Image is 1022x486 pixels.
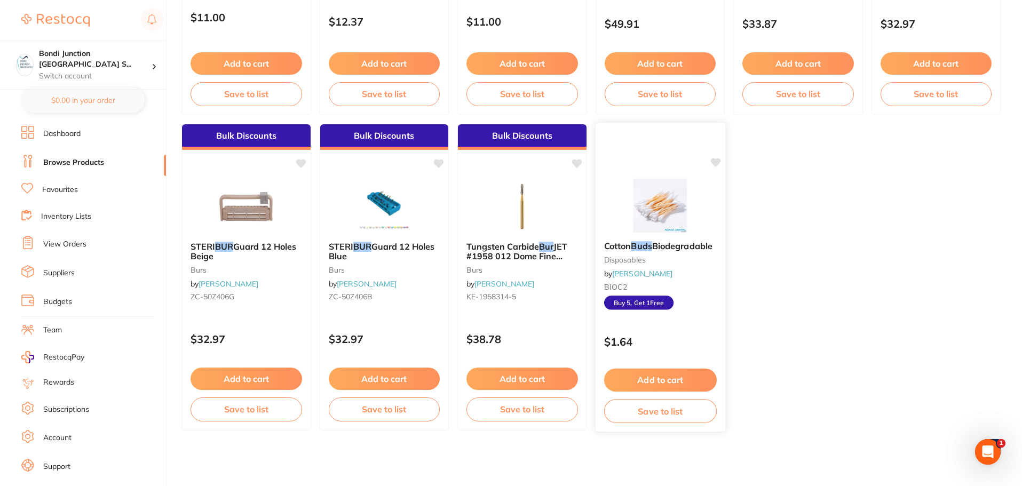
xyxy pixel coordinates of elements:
small: burs [466,266,578,274]
button: Add to cart [742,52,854,75]
em: BUR [215,241,233,252]
b: STERI BUR Guard 12 Holes Beige [191,242,302,261]
a: Budgets [43,297,72,307]
a: Rewards [43,377,74,388]
img: Restocq Logo [21,14,90,27]
p: $32.97 [881,18,992,30]
div: Bulk Discounts [458,124,587,150]
a: View Orders [43,239,86,250]
p: $12.37 [329,15,440,28]
a: Suppliers [43,268,75,278]
a: 1 [984,437,1001,458]
span: by [329,279,397,289]
small: burs [191,266,302,274]
span: by [191,279,258,289]
a: [PERSON_NAME] [199,279,258,289]
a: Restocq Logo [21,8,90,33]
img: Tungsten Carbide Bur JET #1958 012 Dome Fine Cross Cut FG x 5 [487,180,557,233]
p: $32.97 [191,333,302,345]
span: by [604,269,672,278]
p: Switch account [39,71,152,82]
p: $32.97 [329,333,440,345]
b: Cotton Buds Biodegradable [604,241,716,251]
button: Save to list [191,82,302,106]
img: STERI BUR Guard 12 Holes Blue [350,180,419,233]
span: by [466,279,534,289]
button: Add to cart [604,369,716,392]
b: STERI BUR Guard 12 Holes Blue [329,242,440,261]
span: STERI [329,241,353,252]
span: BIOC2 [604,282,627,292]
h4: Bondi Junction Sydney Specialist Periodontics [39,49,152,69]
div: Bulk Discounts [182,124,311,150]
a: Account [43,433,72,443]
p: $11.00 [466,15,578,28]
button: Add to cart [329,368,440,390]
p: $1.64 [604,336,716,348]
button: Add to cart [191,368,302,390]
button: Save to list [881,82,992,106]
button: Add to cart [466,368,578,390]
a: Support [43,461,70,472]
a: Inventory Lists [41,211,91,222]
small: burs [329,266,440,274]
em: BUR [353,241,371,252]
span: Cotton [604,241,631,251]
button: Add to cart [329,52,440,75]
a: [PERSON_NAME] [337,279,397,289]
em: Buds [631,241,652,251]
img: RestocqPay [21,351,34,363]
span: RestocqPay [43,352,84,363]
span: KE-1958314-5 [466,292,516,301]
p: $38.78 [466,333,578,345]
button: Save to list [742,82,854,106]
p: $11.00 [191,11,302,23]
a: Browse Products [43,157,104,168]
small: disposables [604,256,716,264]
button: Save to list [466,82,578,106]
a: [PERSON_NAME] [612,269,672,278]
iframe: Intercom live chat [975,439,1001,465]
a: Dashboard [43,129,81,139]
button: Save to list [605,82,716,106]
em: Bur [539,241,553,252]
img: Bondi Junction Sydney Specialist Periodontics [17,54,33,71]
div: Bulk Discounts [320,124,449,150]
button: $0.00 in your order [21,87,145,113]
button: Save to list [466,397,578,421]
p: $33.87 [742,18,854,30]
span: Guard 12 Holes Beige [191,241,296,261]
button: Save to list [191,397,302,421]
a: RestocqPay [21,351,84,363]
a: Favourites [42,185,78,195]
span: 1 [997,439,1005,448]
img: Cotton Buds Biodegradable [625,179,695,233]
span: ZC-50Z406B [329,292,373,301]
a: Team [43,325,62,336]
button: Add to cart [191,52,302,75]
b: Tungsten Carbide Bur JET #1958 012 Dome Fine Cross Cut FG x 5 [466,242,578,261]
button: Save to list [329,82,440,106]
a: [PERSON_NAME] [474,279,534,289]
button: Add to cart [466,52,578,75]
a: Subscriptions [43,404,89,415]
span: STERI [191,241,215,252]
button: Add to cart [881,52,992,75]
p: $49.91 [605,18,716,30]
span: ZC-50Z406G [191,292,234,301]
span: Guard 12 Holes Blue [329,241,434,261]
button: Save to list [329,397,440,421]
span: Tungsten Carbide [466,241,539,252]
img: STERI BUR Guard 12 Holes Beige [211,180,281,233]
button: Add to cart [605,52,716,75]
span: Biodegradable [652,241,712,251]
button: Save to list [604,399,716,423]
span: JET #1958 012 Dome Fine Cross Cut FG x 5 [466,241,567,272]
span: Buy 5, Get 1 Free [604,296,673,309]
